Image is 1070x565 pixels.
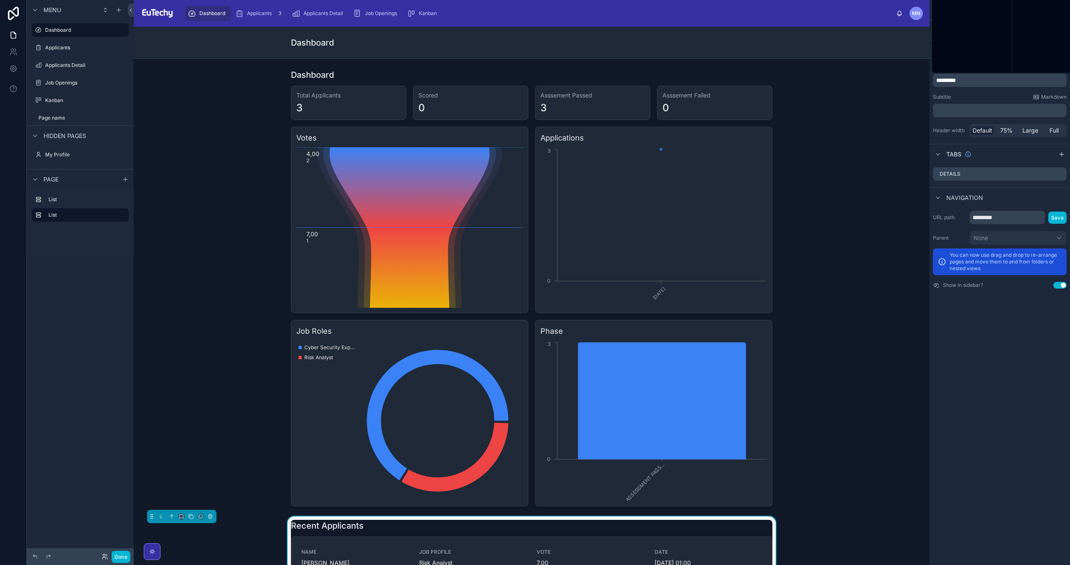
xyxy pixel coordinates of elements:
[933,127,966,134] label: Header width
[48,196,125,203] label: List
[48,212,122,218] label: List
[275,8,285,18] div: 3
[32,94,129,107] a: Kanban
[950,252,1062,272] p: You can now use drag and drop to re-arrange pages and move them to and from folders or nested views
[933,104,1067,117] div: scrollable content
[199,10,225,17] span: Dashboard
[365,10,397,17] span: Job Openings
[970,231,1067,245] button: None
[32,111,129,125] a: Page name
[933,74,1067,87] div: scrollable content
[351,6,403,21] a: Job Openings
[973,126,992,135] span: Default
[1050,126,1059,135] span: Full
[1033,94,1067,100] a: Markdown
[45,44,127,51] label: Applicants
[247,10,272,17] span: Applicants
[27,189,134,230] div: scrollable content
[301,549,409,555] span: NAME
[946,194,983,202] span: Navigation
[112,551,130,563] button: Done
[32,23,129,37] a: Dashboard
[291,520,364,532] h1: Recent Applicants
[45,62,127,69] label: Applicants Detail
[537,549,645,555] span: VOTE
[933,235,966,241] label: Parent
[140,7,174,20] img: App logo
[303,10,343,17] span: Applicants Detail
[32,148,129,161] a: My Profile
[289,6,349,21] a: Applicants Detail
[943,282,983,289] label: Show in sidebar?
[45,151,127,158] label: My Profile
[43,132,86,140] span: Hidden pages
[933,214,966,221] label: URL path
[940,171,960,177] label: Details
[43,6,61,14] span: Menu
[405,6,443,21] a: Kanban
[933,94,951,100] label: Subtitle
[419,10,437,17] span: Kanban
[45,27,124,33] label: Dashboard
[45,97,127,104] label: Kanban
[1000,126,1013,135] span: 75%
[291,37,334,49] h1: Dashboard
[1022,126,1038,135] span: Large
[233,6,288,21] a: Applicants3
[1048,212,1067,224] button: Save
[32,76,129,89] a: Job Openings
[38,115,127,121] label: Page name
[181,4,896,23] div: scrollable content
[655,549,762,555] span: DATE
[912,10,920,17] span: MN
[32,41,129,54] a: Applicants
[32,59,129,72] a: Applicants Detail
[45,79,127,86] label: Job Openings
[43,175,59,184] span: Page
[419,549,527,555] span: JOB PROFILE
[185,6,231,21] a: Dashboard
[946,150,961,159] span: Tabs
[1041,94,1067,100] span: Markdown
[973,234,988,242] span: None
